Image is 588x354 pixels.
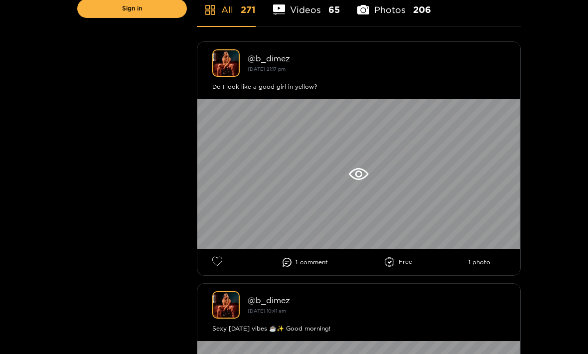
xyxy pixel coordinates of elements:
span: 65 [328,3,340,16]
img: b_dimez [212,291,240,319]
small: [DATE] 21:17 pm [248,66,286,72]
span: comment [300,259,328,266]
li: 1 [283,258,328,267]
span: appstore [204,4,216,16]
small: [DATE] 10:41 am [248,308,286,314]
li: Free [385,257,412,267]
div: Sexy [DATE] vibes ☕️✨ Good morning! [212,324,505,334]
span: 206 [413,3,431,16]
div: Do I look like a good girl in yellow? [212,82,505,92]
div: @ b_dimez [248,54,505,63]
li: 1 photo [468,259,490,266]
div: @ b_dimez [248,296,505,305]
img: b_dimez [212,49,240,77]
span: 271 [241,3,256,16]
